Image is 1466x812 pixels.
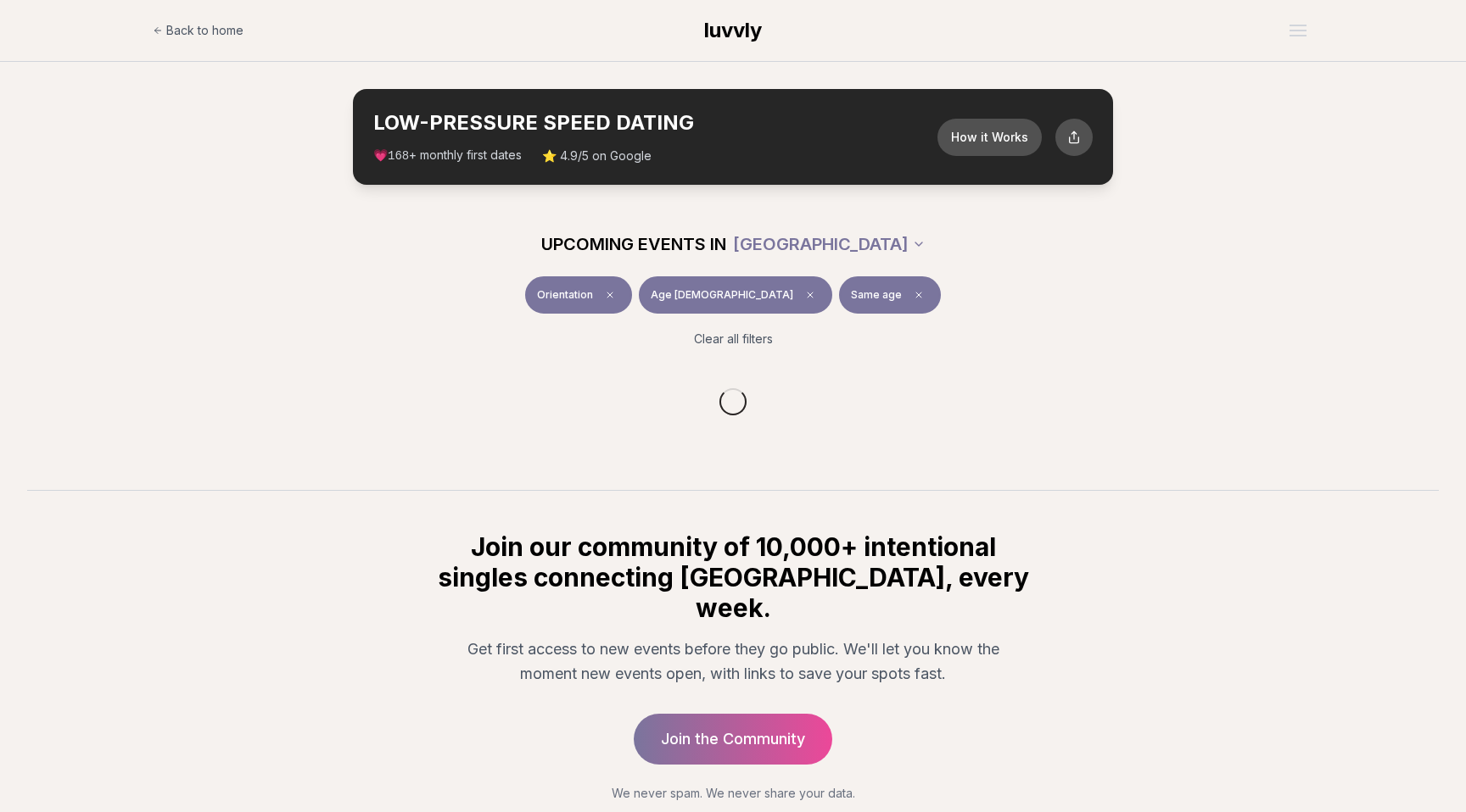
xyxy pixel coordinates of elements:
[704,17,762,44] a: luvvly
[434,785,1032,802] p: We never spam. We never share your data.
[448,637,1018,687] p: Get first access to new events before they go public. We'll let you know the moment new events op...
[537,288,593,302] span: Orientation
[525,276,632,314] button: OrientationClear event type filter
[839,276,941,314] button: Same ageClear preference
[684,320,783,358] button: Clear all filters
[704,18,762,42] span: luvvly
[434,531,1032,623] h2: Join our community of 10,000+ intentional singles connecting [GEOGRAPHIC_DATA], every week.
[542,147,652,164] span: ⭐ 4.9/5 on Google
[388,149,409,163] span: 168
[1283,18,1313,43] button: Open menu
[373,109,937,136] h2: LOW-PRESSURE SPEED DATING
[937,119,1042,156] button: How it Works
[634,714,832,765] a: Join the Community
[639,276,832,314] button: Age [DEMOGRAPHIC_DATA]Clear age
[909,285,929,305] span: Clear preference
[153,14,243,47] a: Back to home
[166,22,243,39] span: Back to home
[800,285,820,305] span: Clear age
[733,225,926,263] button: [GEOGRAPHIC_DATA]
[651,288,793,302] span: Age [DEMOGRAPHIC_DATA]
[600,285,620,305] span: Clear event type filter
[373,147,522,164] span: 💗 + monthly first dates
[541,232,726,256] span: UPCOMING EVENTS IN
[851,288,902,302] span: Same age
